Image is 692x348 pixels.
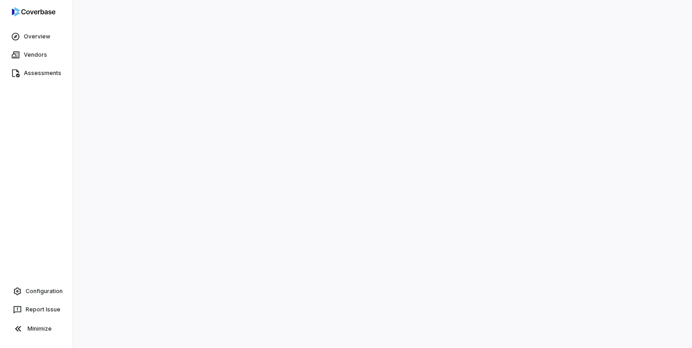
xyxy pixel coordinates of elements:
span: Vendors [24,51,47,59]
span: Report Issue [26,306,60,313]
span: Assessments [24,70,61,77]
span: Overview [24,33,50,40]
a: Overview [2,28,71,45]
a: Vendors [2,47,71,63]
span: Configuration [26,288,63,295]
img: logo-D7KZi-bG.svg [12,7,55,16]
button: Minimize [4,320,69,338]
a: Assessments [2,65,71,81]
span: Minimize [27,325,52,332]
button: Report Issue [4,301,69,318]
a: Configuration [4,283,69,300]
